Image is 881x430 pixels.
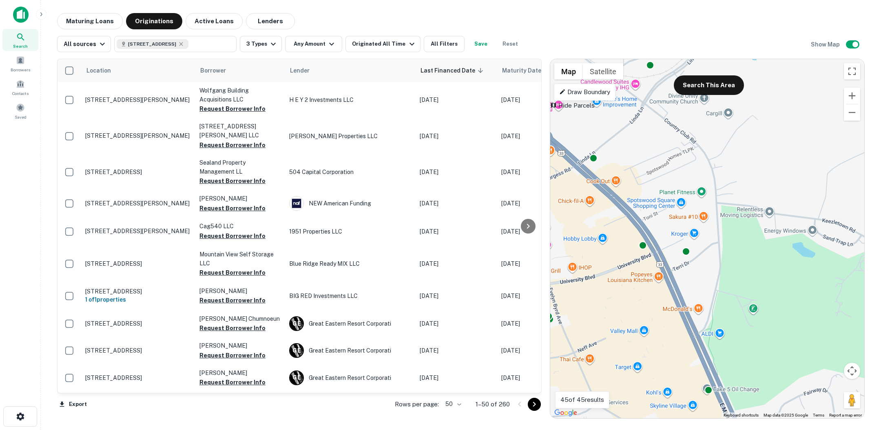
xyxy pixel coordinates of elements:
[552,408,579,418] a: Open this area in Google Maps (opens a new window)
[128,40,176,48] span: [STREET_ADDRESS]
[85,227,191,235] p: [STREET_ADDRESS][PERSON_NAME]
[57,13,123,29] button: Maturing Loans
[292,346,301,355] p: G E
[420,346,493,355] p: [DATE]
[420,319,493,328] p: [DATE]
[195,59,285,82] th: Borrower
[292,320,301,328] p: G E
[11,66,30,73] span: Borrowers
[199,194,281,203] p: [PERSON_NAME]
[199,351,266,360] button: Request Borrower Info
[15,114,27,120] span: Saved
[501,199,575,208] p: [DATE]
[420,95,493,104] p: [DATE]
[86,66,122,75] span: Location
[501,168,575,176] p: [DATE]
[442,398,463,410] div: 50
[420,373,493,382] p: [DATE]
[420,132,493,141] p: [DATE]
[528,398,541,411] button: Go to next page
[199,140,266,150] button: Request Borrower Info
[421,66,486,75] span: Last Financed Date
[199,231,266,241] button: Request Borrower Info
[199,122,281,140] p: [STREET_ADDRESS][PERSON_NAME] LLC
[85,320,191,327] p: [STREET_ADDRESS]
[199,287,281,295] p: [PERSON_NAME]
[199,368,281,377] p: [PERSON_NAME]
[2,100,38,122] a: Saved
[289,132,412,141] p: [PERSON_NAME] Properties LLC
[292,373,301,382] p: G E
[12,90,29,97] span: Contacts
[289,343,412,358] div: Great Eastern Resort Corporati
[844,363,860,379] button: Map camera controls
[199,323,266,333] button: Request Borrower Info
[501,95,575,104] p: [DATE]
[501,291,575,300] p: [DATE]
[289,316,412,331] div: Great Eastern Resort Corporati
[199,377,266,387] button: Request Borrower Info
[501,346,575,355] p: [DATE]
[289,227,412,236] p: 1951 Properties LLC
[501,132,575,141] p: [DATE]
[420,168,493,176] p: [DATE]
[289,196,412,211] div: NEW American Funding
[2,53,38,75] div: Borrowers
[200,66,226,75] span: Borrower
[764,413,808,417] span: Map data ©2025 Google
[501,227,575,236] p: [DATE]
[424,36,465,52] button: All Filters
[844,63,860,79] button: Toggle fullscreen view
[829,413,862,417] a: Report a map error
[844,88,860,104] button: Zoom in
[199,250,281,268] p: Mountain View Self Storage LLC
[285,59,416,82] th: Lender
[199,158,281,176] p: Sealand Property Management LL
[289,168,412,176] p: 504 Capital Corporation
[811,40,841,49] h6: Show Map
[674,75,744,95] button: Search This Area
[554,63,583,79] button: Show street map
[497,59,579,82] th: Maturity dates displayed may be estimated. Please contact the lender for the most accurate maturi...
[289,95,412,104] p: H E Y 2 Investments LLC
[501,373,575,382] p: [DATE]
[289,370,412,385] div: Great Eastern Resort Corporati
[502,66,560,75] span: Maturity dates displayed may be estimated. Please contact the lender for the most accurate maturi...
[290,196,303,210] img: picture
[199,268,266,278] button: Request Borrower Info
[285,36,342,52] button: Any Amount
[13,43,28,49] span: Search
[813,413,824,417] a: Terms (opens in new tab)
[85,288,191,295] p: [STREET_ADDRESS]
[85,295,191,304] h6: 1 of 1 properties
[502,66,549,75] div: Maturity dates displayed may be estimated. Please contact the lender for the most accurate maturi...
[126,13,182,29] button: Originations
[724,412,759,418] button: Keyboard shortcuts
[352,39,416,49] div: Originated All Time
[289,259,412,268] p: Blue Ridge Ready MIX LLC
[416,59,497,82] th: Last Financed Date
[199,176,266,186] button: Request Borrower Info
[199,203,266,213] button: Request Borrower Info
[13,7,29,23] img: capitalize-icon.png
[420,199,493,208] p: [DATE]
[550,101,616,110] p: Hide Parcels
[199,295,266,305] button: Request Borrower Info
[2,76,38,98] a: Contacts
[199,341,281,350] p: [PERSON_NAME]
[85,200,191,207] p: [STREET_ADDRESS][PERSON_NAME]
[199,104,266,114] button: Request Borrower Info
[840,365,881,404] iframe: Chat Widget
[85,168,191,176] p: [STREET_ADDRESS]
[289,291,412,300] p: BIG RED Investments LLC
[420,291,493,300] p: [DATE]
[57,398,89,410] button: Export
[420,227,493,236] p: [DATE]
[81,59,195,82] th: Location
[57,36,111,52] button: All sources
[468,36,494,52] button: Save your search to get updates of matches that match your search criteria.
[583,63,623,79] button: Show satellite imagery
[395,399,439,409] p: Rows per page:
